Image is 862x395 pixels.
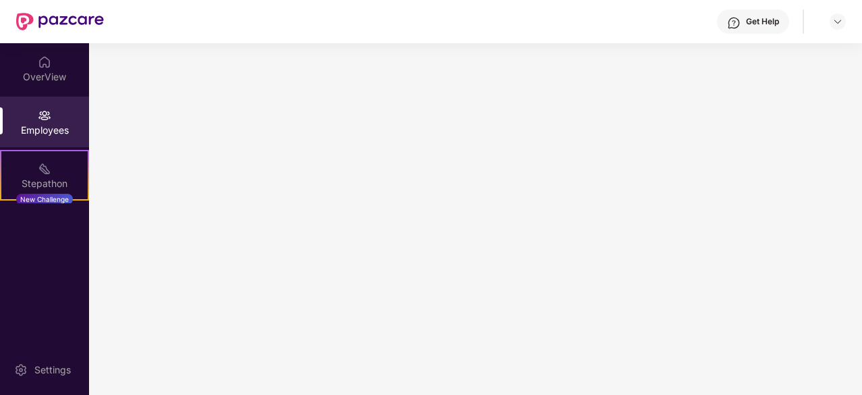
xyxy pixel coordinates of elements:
[832,16,843,27] img: svg+xml;base64,PHN2ZyBpZD0iRHJvcGRvd24tMzJ4MzIiIHhtbG5zPSJodHRwOi8vd3d3LnczLm9yZy8yMDAwL3N2ZyIgd2...
[38,162,51,176] img: svg+xml;base64,PHN2ZyB4bWxucz0iaHR0cDovL3d3dy53My5vcmcvMjAwMC9zdmciIHdpZHRoPSIyMSIgaGVpZ2h0PSIyMC...
[38,109,51,122] img: svg+xml;base64,PHN2ZyBpZD0iRW1wbG95ZWVzIiB4bWxucz0iaHR0cDovL3d3dy53My5vcmcvMjAwMC9zdmciIHdpZHRoPS...
[727,16,741,30] img: svg+xml;base64,PHN2ZyBpZD0iSGVscC0zMngzMiIgeG1sbnM9Imh0dHA6Ly93d3cudzMub3JnLzIwMDAvc3ZnIiB3aWR0aD...
[38,55,51,69] img: svg+xml;base64,PHN2ZyBpZD0iSG9tZSIgeG1sbnM9Imh0dHA6Ly93d3cudzMub3JnLzIwMDAvc3ZnIiB3aWR0aD0iMjAiIG...
[16,194,73,205] div: New Challenge
[16,13,104,30] img: New Pazcare Logo
[30,363,75,377] div: Settings
[1,177,88,190] div: Stepathon
[14,363,28,377] img: svg+xml;base64,PHN2ZyBpZD0iU2V0dGluZy0yMHgyMCIgeG1sbnM9Imh0dHA6Ly93d3cudzMub3JnLzIwMDAvc3ZnIiB3aW...
[746,16,779,27] div: Get Help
